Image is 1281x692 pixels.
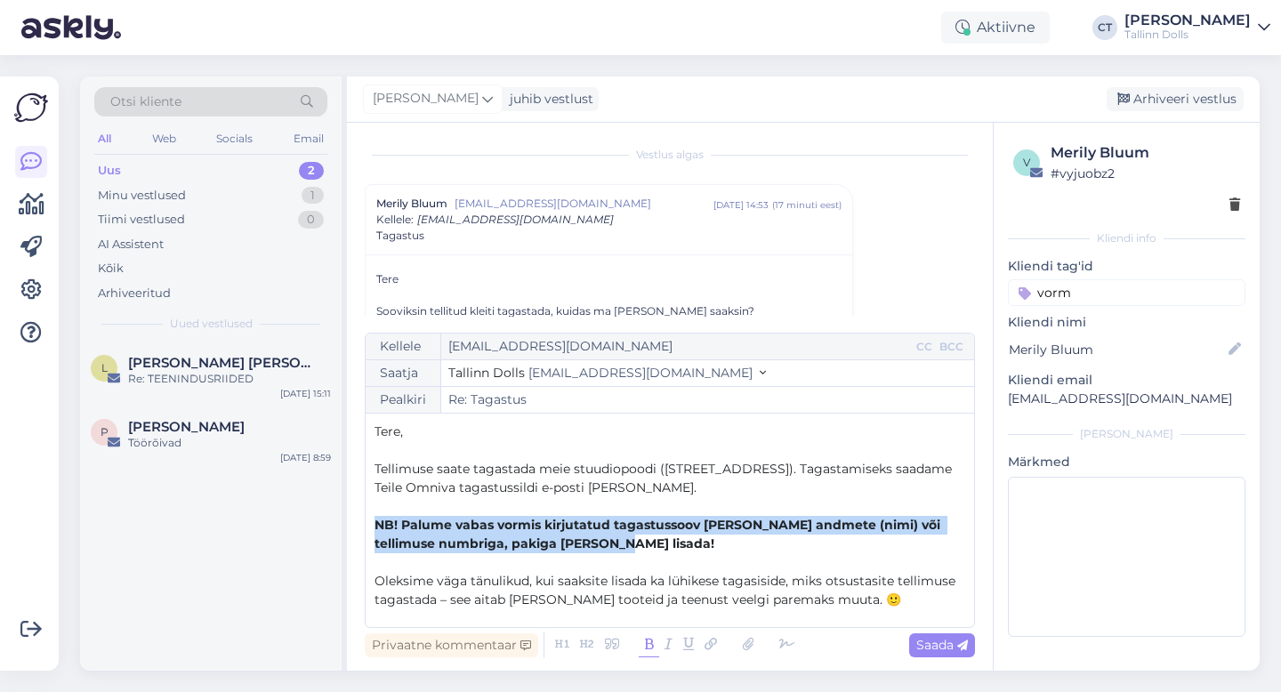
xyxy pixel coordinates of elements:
div: [DATE] 14:53 [713,198,769,212]
input: Lisa tag [1008,279,1245,306]
a: [PERSON_NAME]Tallinn Dolls [1124,13,1270,42]
div: 0 [298,211,324,229]
div: BCC [936,339,967,355]
span: Saada [916,637,968,653]
span: Pille Tamme [128,419,245,435]
button: Tallinn Dolls [EMAIL_ADDRESS][DOMAIN_NAME] [448,364,766,382]
div: [PERSON_NAME] [1124,13,1251,28]
div: Kõik [98,260,124,278]
div: Töörõivad [128,435,331,451]
div: Socials [213,127,256,150]
div: Sooviksin tellitud kleiti tagastada, kuidas ma [PERSON_NAME] saaksin? [376,303,842,319]
span: Oleksime väga tänulikud, kui saaksite lisada ka lühikese tagasiside, miks otsustasite tellimuse t... [375,573,959,608]
input: Lisa nimi [1009,340,1225,359]
div: Email [290,127,327,150]
div: Kellele [366,334,441,359]
div: juhib vestlust [503,90,593,109]
span: [PERSON_NAME] [373,89,479,109]
span: L [101,361,108,374]
div: 2 [299,162,324,180]
span: Kellele : [376,213,414,226]
p: Kliendi email [1008,371,1245,390]
p: [EMAIL_ADDRESS][DOMAIN_NAME] [1008,390,1245,408]
div: # vyjuobz2 [1051,164,1240,183]
div: Saatja [366,360,441,386]
p: Kliendi tag'id [1008,257,1245,276]
div: Arhiveeritud [98,285,171,302]
input: Write subject here... [441,387,974,413]
div: Tallinn Dolls [1124,28,1251,42]
div: AI Assistent [98,236,164,253]
span: Tere, [375,423,403,439]
div: Pealkiri [366,387,441,413]
div: Tiimi vestlused [98,211,185,229]
span: Tallinn Dolls [448,365,525,381]
p: Kliendi nimi [1008,313,1245,332]
span: P [101,425,109,439]
span: Uued vestlused [170,316,253,332]
div: [DATE] 8:59 [280,451,331,464]
span: Otsi kliente [110,93,181,111]
div: ( 17 minuti eest ) [772,198,842,212]
div: Arhiveeri vestlus [1107,87,1244,111]
img: Askly Logo [14,91,48,125]
div: 1 [302,187,324,205]
div: CC [913,339,936,355]
div: CT [1092,15,1117,40]
span: [EMAIL_ADDRESS][DOMAIN_NAME] [455,196,713,212]
div: Re: TEENINDUSRIIDED [128,371,331,387]
span: v [1023,156,1030,169]
span: Liisa Timmi [128,355,313,371]
div: All [94,127,115,150]
div: Kliendi info [1008,230,1245,246]
div: Aktiivne [941,12,1050,44]
span: NB! Palume vabas vormis kirjutatud tagastussoov [PERSON_NAME] andmete (nimi) või tellimuse numbri... [375,517,944,551]
span: [EMAIL_ADDRESS][DOMAIN_NAME] [417,213,614,226]
span: Tellimuse saate tagastada meie stuudiopoodi ([STREET_ADDRESS]). Tagastamiseks saadame Teile Omniv... [375,461,955,495]
div: Vestlus algas [365,147,975,163]
input: Recepient... [441,334,913,359]
div: [PERSON_NAME] [1008,426,1245,442]
span: [EMAIL_ADDRESS][DOMAIN_NAME] [528,365,753,381]
div: [DATE] 15:11 [280,387,331,400]
div: Uus [98,162,121,180]
p: Märkmed [1008,453,1245,471]
span: Tagastus [376,228,424,244]
span: Merily Bluum [376,196,447,212]
div: Privaatne kommentaar [365,633,538,657]
div: Web [149,127,180,150]
div: Tere [376,271,842,383]
div: Merily Bluum [1051,142,1240,164]
div: Minu vestlused [98,187,186,205]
